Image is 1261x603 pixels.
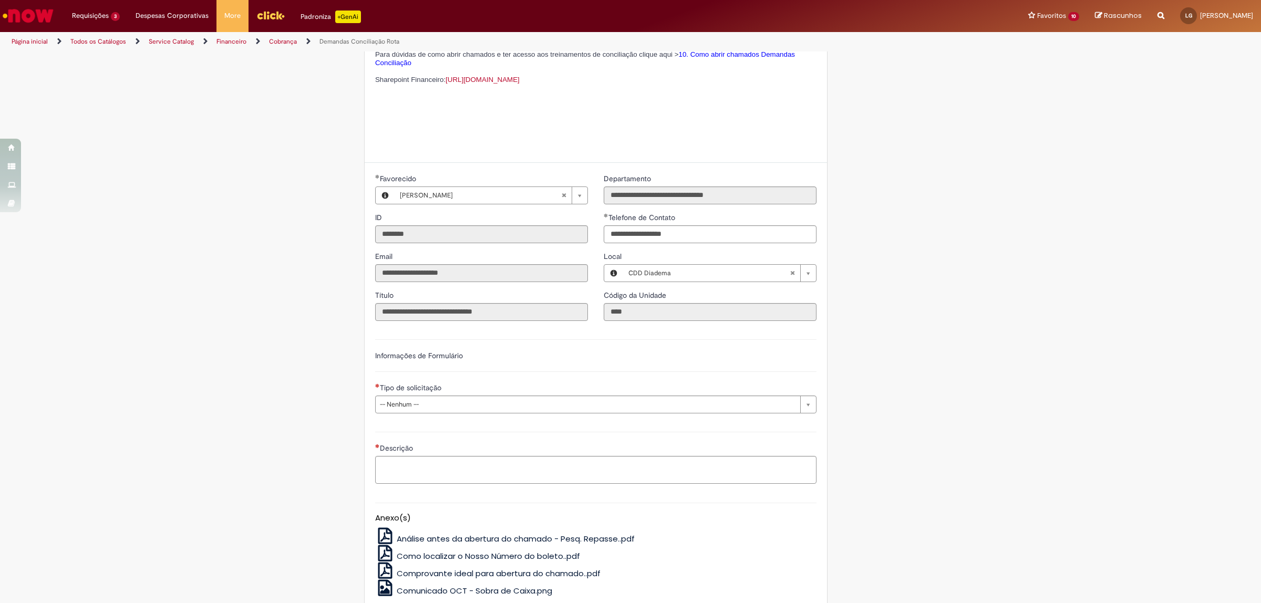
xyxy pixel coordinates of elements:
[216,37,246,46] a: Financeiro
[604,186,816,204] input: Departamento
[375,383,380,388] span: Necessários
[256,7,285,23] img: click_logo_yellow_360x200.png
[623,265,816,282] a: CDD DiademaLimpar campo Local
[375,550,581,562] a: Como localizar o Nosso Número do boleto..pdf
[375,290,396,300] label: Somente leitura - Título
[380,396,795,413] span: -- Nenhum --
[375,212,384,223] label: Somente leitura - ID
[375,568,601,579] a: Comprovante ideal para abertura do chamado..pdf
[375,514,816,523] h5: Anexo(s)
[1095,11,1142,21] a: Rascunhos
[1200,11,1253,20] span: [PERSON_NAME]
[301,11,361,23] div: Padroniza
[604,290,668,300] span: Somente leitura - Código da Unidade
[375,225,588,243] input: ID
[604,213,608,217] span: Obrigatório Preenchido
[1037,11,1066,21] span: Favoritos
[375,303,588,321] input: Título
[111,12,120,21] span: 3
[397,550,580,562] span: Como localizar o Nosso Número do boleto..pdf
[375,351,463,360] label: Informações de Formulário
[375,444,380,448] span: Necessários
[395,187,587,204] a: [PERSON_NAME]Limpar campo Favorecido
[375,456,816,484] textarea: Descrição
[1068,12,1079,21] span: 10
[224,11,241,21] span: More
[556,187,572,204] abbr: Limpar campo Favorecido
[375,252,395,261] span: Somente leitura - Email
[149,37,194,46] a: Service Catalog
[375,50,795,67] a: 10. Como abrir chamados Demandas Conciliação
[446,76,520,84] a: [URL][DOMAIN_NAME]
[335,11,361,23] p: +GenAi
[397,533,635,544] span: Análise antes da abertura do chamado - Pesq. Repasse..pdf
[628,265,790,282] span: CDD Diadema
[136,11,209,21] span: Despesas Corporativas
[1,5,55,26] img: ServiceNow
[400,187,561,204] span: [PERSON_NAME]
[608,213,677,222] span: Telefone de Contato
[375,264,588,282] input: Email
[70,37,126,46] a: Todos os Catálogos
[8,32,833,51] ul: Trilhas de página
[380,443,415,453] span: Descrição
[375,174,380,179] span: Obrigatório Preenchido
[375,251,395,262] label: Somente leitura - Email
[604,252,624,261] span: Local
[319,37,399,46] a: Demandas Conciliação Rota
[604,173,653,184] label: Somente leitura - Departamento
[604,290,668,300] label: Somente leitura - Código da Unidade
[269,37,297,46] a: Cobrança
[375,213,384,222] span: Somente leitura - ID
[376,187,395,204] button: Favorecido, Visualizar este registro Laura Santos Ordonhe Goncales
[397,585,552,596] span: Comunicado OCT - Sobra de Caixa.png
[604,225,816,243] input: Telefone de Contato
[397,568,601,579] span: Comprovante ideal para abertura do chamado..pdf
[72,11,109,21] span: Requisições
[12,37,48,46] a: Página inicial
[604,265,623,282] button: Local, Visualizar este registro CDD Diadema
[375,585,553,596] a: Comunicado OCT - Sobra de Caixa.png
[375,533,635,544] a: Análise antes da abertura do chamado - Pesq. Repasse..pdf
[604,303,816,321] input: Código da Unidade
[380,383,443,392] span: Tipo de solicitação
[1104,11,1142,20] span: Rascunhos
[1185,12,1192,19] span: LG
[604,174,653,183] span: Somente leitura - Departamento
[784,265,800,282] abbr: Limpar campo Local
[375,290,396,300] span: Somente leitura - Título
[380,174,418,183] span: Necessários - Favorecido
